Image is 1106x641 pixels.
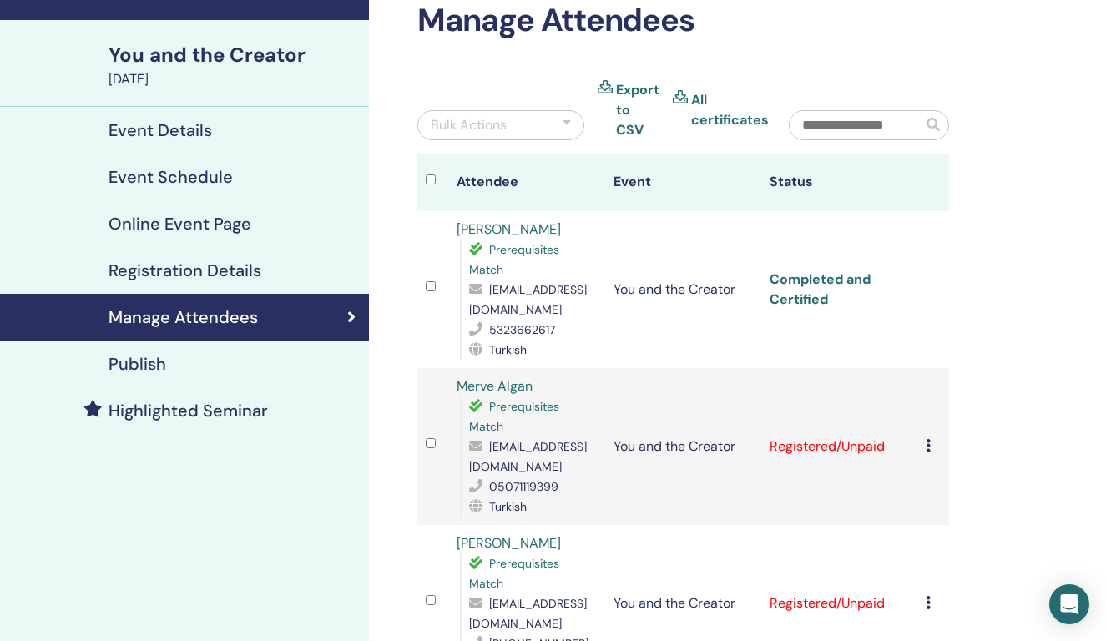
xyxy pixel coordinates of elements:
[109,307,258,327] h4: Manage Attendees
[489,499,527,514] span: Turkish
[109,120,212,140] h4: Event Details
[431,115,507,135] div: Bulk Actions
[109,69,359,89] div: [DATE]
[469,556,559,591] span: Prerequisites Match
[691,90,769,130] a: All certificates
[469,242,559,277] span: Prerequisites Match
[109,260,261,280] h4: Registration Details
[469,282,587,317] span: [EMAIL_ADDRESS][DOMAIN_NAME]
[770,270,871,308] a: Completed and Certified
[489,322,555,337] span: 5323662617
[605,368,761,525] td: You and the Creator
[469,439,587,474] span: [EMAIL_ADDRESS][DOMAIN_NAME]
[417,2,949,40] h2: Manage Attendees
[605,154,761,211] th: Event
[448,154,604,211] th: Attendee
[761,154,917,211] th: Status
[489,342,527,357] span: Turkish
[109,354,166,374] h4: Publish
[109,167,233,187] h4: Event Schedule
[605,211,761,368] td: You and the Creator
[469,596,587,631] span: [EMAIL_ADDRESS][DOMAIN_NAME]
[98,41,369,89] a: You and the Creator[DATE]
[109,41,359,69] div: You and the Creator
[457,377,533,395] a: Merve Algan
[469,399,559,434] span: Prerequisites Match
[616,80,659,140] a: Export to CSV
[457,534,561,552] a: [PERSON_NAME]
[1049,584,1089,624] div: Open Intercom Messenger
[489,479,558,494] span: 05071119399
[457,220,561,238] a: [PERSON_NAME]
[109,214,251,234] h4: Online Event Page
[109,401,268,421] h4: Highlighted Seminar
